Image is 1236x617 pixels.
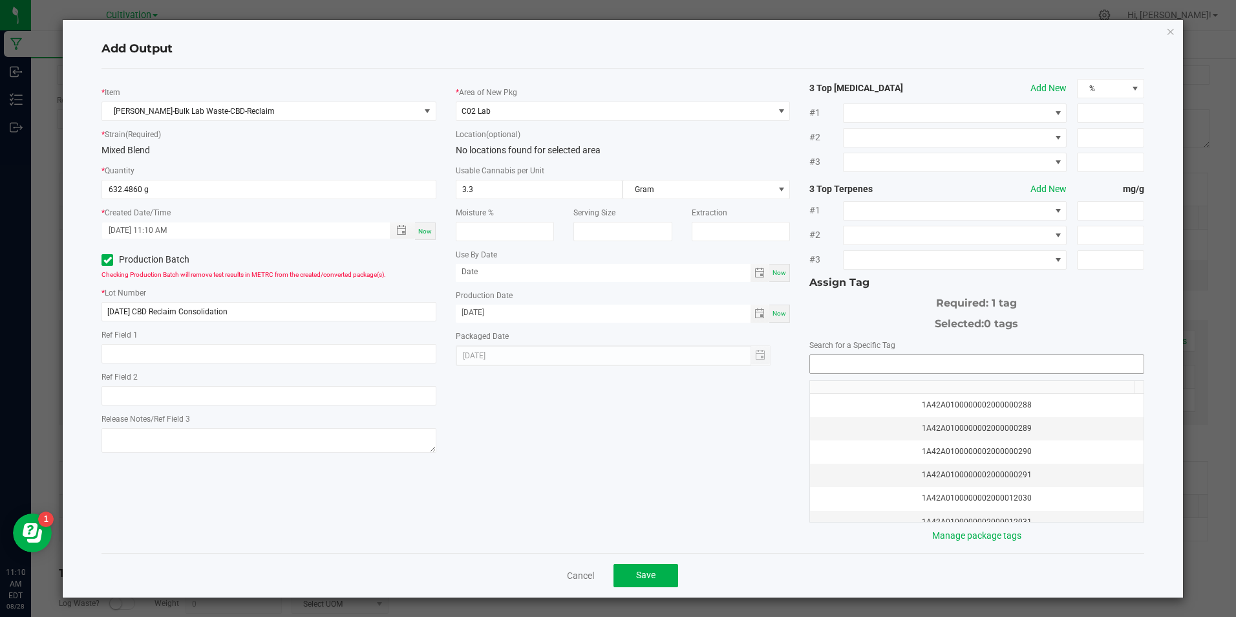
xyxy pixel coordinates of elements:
span: [PERSON_NAME]-Bulk Lab Waste-CBD-Reclaim [102,102,419,120]
span: #1 [809,204,843,217]
span: #2 [809,131,843,144]
div: 1A42A0100000002000000290 [818,446,1135,458]
div: 1A42A0100000002000000289 [818,422,1135,435]
input: Created Datetime [102,222,376,239]
label: Packaged Date [456,330,509,342]
span: Now [772,269,786,276]
span: NO DATA FOUND [843,226,1067,245]
div: Assign Tag [809,275,1144,290]
label: Ref Field 2 [101,371,138,383]
span: Save [636,570,655,580]
label: Area of New Pkg [459,87,517,98]
span: NO DATA FOUND [843,201,1067,221]
span: #3 [809,253,843,266]
strong: mg/g [1077,182,1144,196]
label: Strain [105,129,161,140]
label: Release Notes/Ref Field 3 [101,413,190,425]
iframe: Resource center unread badge [38,512,54,527]
span: Mixed Blend [101,145,150,155]
label: Production Batch [101,253,259,266]
span: No locations found for selected area [456,145,601,155]
label: Moisture % [456,207,494,219]
div: 1A42A0100000002000000291 [818,469,1135,481]
span: #3 [809,155,843,169]
span: #1 [809,106,843,120]
strong: 3 Top [MEDICAL_DATA] [809,81,943,95]
label: Location [456,129,520,140]
div: Required: 1 tag [809,290,1144,311]
div: Selected: [809,311,1144,332]
span: Now [418,228,432,235]
span: #2 [809,228,843,242]
span: C02 Lab [462,107,491,116]
span: % [1078,80,1127,98]
label: Extraction [692,207,727,219]
strong: 3 Top Terpenes [809,182,943,196]
label: Created Date/Time [105,207,171,219]
label: Ref Field 1 [101,329,138,341]
span: 0 tags [984,318,1018,330]
label: Search for a Specific Tag [809,340,895,351]
span: Checking Production Batch will remove test results in METRC from the created/converted package(s). [101,271,386,278]
span: Toggle calendar [751,264,769,282]
div: 1A42A0100000002000000288 [818,399,1135,411]
a: Manage package tags [932,530,1021,541]
label: Use By Date [456,249,497,261]
label: Production Date [456,290,513,301]
iframe: Resource center [13,514,52,552]
a: Cancel [567,569,594,582]
div: 1A42A0100000002000012031 [818,516,1135,528]
span: Now [772,310,786,317]
div: 1A42A0100000002000012030 [818,492,1135,504]
span: Toggle calendar [751,305,769,323]
span: Toggle popup [390,222,415,239]
button: Add New [1030,81,1067,95]
label: Usable Cannabis per Unit [456,165,544,177]
input: NO DATA FOUND [810,355,1143,373]
h4: Add Output [101,41,1144,58]
label: Item [105,87,120,98]
button: Save [613,564,678,587]
button: Add New [1030,182,1067,196]
input: Date [456,264,751,280]
span: (Required) [125,130,161,139]
label: Quantity [105,165,134,177]
span: NO DATA FOUND [843,250,1067,270]
label: Lot Number [105,287,146,299]
span: (optional) [486,130,520,139]
span: Gram [623,180,773,199]
input: Date [456,305,751,321]
label: Serving Size [573,207,615,219]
